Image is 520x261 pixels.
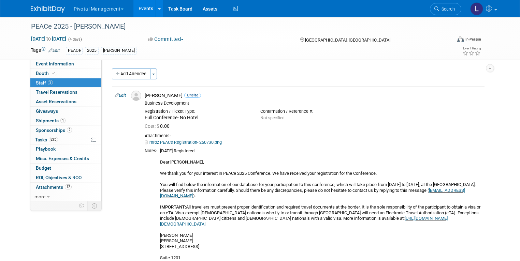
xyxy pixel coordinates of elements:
div: Notes: [145,148,157,154]
div: Business Development [145,101,482,106]
a: Playbook [30,144,101,154]
span: [GEOGRAPHIC_DATA], [GEOGRAPHIC_DATA] [305,37,390,43]
span: 2 [67,127,72,133]
span: Giveaways [36,108,58,114]
a: Imroz PEACe Registration- 250730.png [145,140,222,145]
div: Event Format [415,35,481,46]
a: Travel Reservations [30,88,101,97]
span: more [34,194,45,199]
a: Misc. Expenses & Credits [30,154,101,163]
a: [URL][DOMAIN_NAME][DEMOGRAPHIC_DATA] [160,216,448,227]
a: Giveaways [30,107,101,116]
span: Asset Reservations [36,99,76,104]
td: Personalize Event Tab Strip [76,201,88,210]
span: 12 [65,184,72,189]
span: [DATE] [DATE] [31,36,67,42]
a: Event Information [30,59,101,68]
span: 1 [60,118,66,123]
a: ROI, Objectives & ROO [30,173,101,182]
div: In-Person [465,37,481,42]
img: ExhibitDay [31,6,65,13]
span: Cost: $ [145,123,160,129]
span: Travel Reservations [36,89,77,95]
a: [EMAIL_ADDRESS][DOMAIN_NAME] [160,188,465,199]
span: 0.00 [145,123,172,129]
button: Add Attendee [112,68,150,79]
div: [PERSON_NAME] [101,47,137,54]
span: Budget [36,165,51,171]
span: Event Information [36,61,74,66]
div: Registration / Ticket Type: [145,109,250,114]
span: to [45,36,52,42]
span: Staff [36,80,53,86]
span: 83% [49,137,58,142]
span: Misc. Expenses & Credits [36,156,89,161]
span: Not specified [260,116,285,120]
a: Edit [48,48,60,53]
span: Sponsorships [36,127,72,133]
img: Format-Inperson.png [457,36,464,42]
img: Associate-Profile-5.png [131,91,141,101]
a: Booth [30,69,101,78]
a: Search [430,3,461,15]
td: Tags [31,47,60,55]
a: Edit [115,93,126,98]
a: Asset Reservations [30,97,101,106]
span: 3 [48,80,53,85]
div: PEACe [66,47,83,54]
button: Committed [146,36,186,43]
span: Playbook [36,146,56,152]
b: IMPORTANT: [160,204,186,210]
div: 2025 [85,47,99,54]
a: Staff3 [30,78,101,88]
div: Confirmation / Reference #: [260,109,366,114]
div: Full Conference- No Hotel [145,115,250,121]
a: Budget [30,164,101,173]
div: PEACe 2025 - [PERSON_NAME] [29,20,443,33]
div: Attachments: [145,133,482,139]
span: (4 days) [68,37,82,42]
span: Attachments [36,184,72,190]
div: Event Rating [462,47,481,50]
span: Search [439,6,455,12]
a: more [30,192,101,201]
span: Booth [36,71,57,76]
a: Tasks83% [30,135,101,144]
a: Attachments12 [30,183,101,192]
div: [PERSON_NAME] [145,92,482,99]
td: Toggle Event Tabs [87,201,101,210]
span: Shipments [36,118,66,123]
span: ROI, Objectives & ROO [36,175,82,180]
a: Sponsorships2 [30,126,101,135]
a: Shipments1 [30,116,101,125]
span: Tasks [35,137,58,142]
span: Onsite [184,93,201,98]
i: Booth reservation complete [52,71,55,75]
img: Leslie Pelton [470,2,483,15]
